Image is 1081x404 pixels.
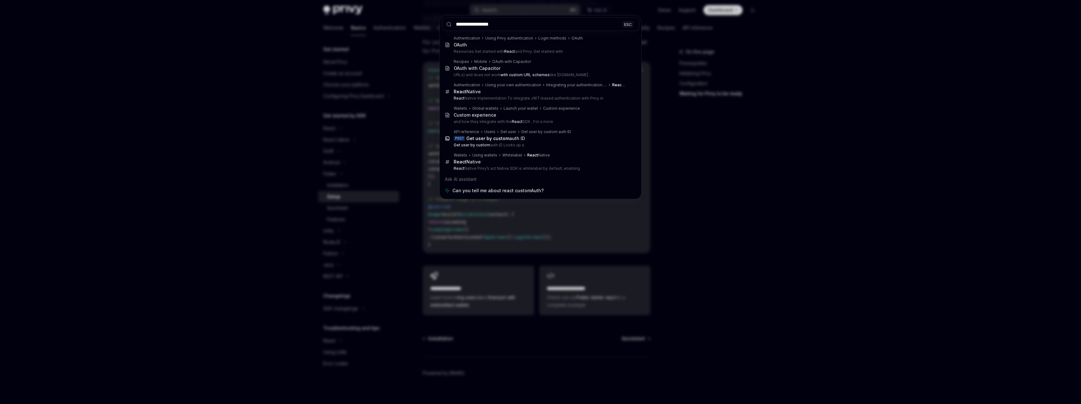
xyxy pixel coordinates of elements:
b: React [504,49,515,54]
div: Native [527,153,550,158]
div: OAuth [571,36,583,41]
b: React [454,166,464,171]
div: OAuth with Capacitor [492,59,531,64]
div: POST [454,136,465,141]
b: React [454,96,464,101]
div: Custom experience [454,112,496,118]
div: auth ID [466,136,525,141]
div: Wallets [454,106,467,111]
div: Custom experience [543,106,580,111]
div: Global wallets [472,106,499,111]
div: Login methods [538,36,566,41]
div: Launch your wallet [504,106,538,111]
div: Using Privy authentication [485,36,533,41]
p: auth ID Looks up a [454,143,626,148]
div: Whitelabel [502,153,522,158]
div: Native [612,83,626,88]
p: URLs) and does not work like [DOMAIN_NAME] . [454,72,626,77]
p: and how they integrate with the SDK . For a more [454,119,626,124]
p: Native Privy’s act Native SDK is whitelabel by default, enabling [454,166,626,171]
p: Resources Get started with and Privy. Get started with [454,49,626,54]
p: Native Implementation To integrate JWT-based authentication with Privy in [454,96,626,101]
div: Mobile [474,59,487,64]
b: React [454,89,466,94]
div: Get user by custom auth ID [521,129,571,134]
div: Integrating your authentication provider with Privy [546,83,607,88]
div: Wallets [454,153,467,158]
div: Native [454,159,481,165]
div: Ask AI assistant [442,174,639,185]
div: Using wallets [472,153,497,158]
div: Authentication [454,83,480,88]
div: Recipes [454,59,469,64]
b: React [454,159,466,164]
div: OAuth [454,42,467,48]
div: Get user [500,129,516,134]
span: Can you tell me about react customAuth? [452,187,544,194]
div: OAuth with Capacitor [454,65,500,71]
div: Users [484,129,495,134]
b: with custom URL schemes [500,72,550,77]
b: React [527,153,538,157]
div: API reference [454,129,479,134]
b: Get user by custom [454,143,490,147]
div: Native [454,89,481,95]
div: Using your own authentication [485,83,541,88]
div: Authentication [454,36,480,41]
div: ESC [622,21,634,28]
b: Get user by custom [466,136,509,141]
b: React [612,83,625,87]
b: React [512,119,523,124]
